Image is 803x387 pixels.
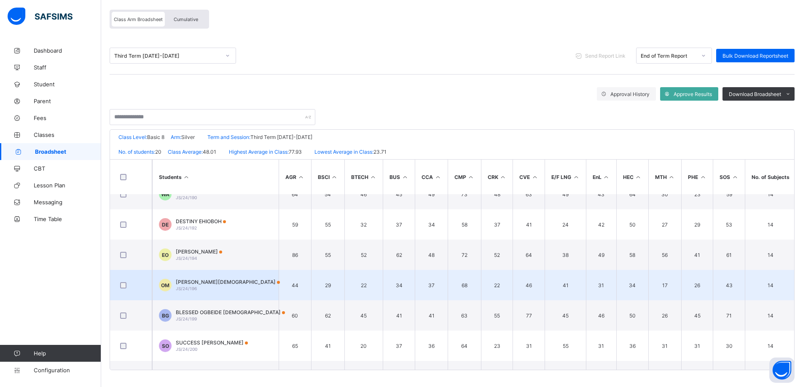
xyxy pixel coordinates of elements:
td: 34 [383,270,415,300]
td: 23 [481,331,513,361]
span: SO [162,343,169,349]
span: Class Average: [168,149,203,155]
span: 14 [752,282,790,288]
th: PHE [681,160,713,194]
span: JS/24/199 [176,316,197,321]
span: [PERSON_NAME] [176,248,222,255]
i: Sort in Ascending Order [401,174,408,180]
td: 22 [481,270,513,300]
span: Student [34,81,101,88]
td: 71 [713,300,745,331]
span: 20 [155,149,161,155]
td: 43 [586,179,616,209]
span: Basic 8 [147,134,164,140]
td: 49 [586,240,616,270]
td: 34 [415,209,448,240]
i: Sort in Ascending Order [370,174,377,180]
th: BTECH [344,160,383,194]
td: 64 [448,331,481,361]
span: No. of students: [118,149,155,155]
td: 63 [513,179,545,209]
th: BUS [383,160,415,194]
td: 65 [279,331,311,361]
span: 77.93 [289,149,302,155]
td: 62 [383,240,415,270]
td: 60 [279,300,311,331]
td: 23 [681,179,713,209]
td: 61 [713,240,745,270]
div: Third Term [DATE]-[DATE] [114,53,220,59]
span: OM [161,282,169,288]
td: 53 [713,209,745,240]
td: 48 [481,179,513,209]
td: 49 [415,179,448,209]
span: Broadsheet [35,148,101,155]
td: 32 [344,209,383,240]
th: CVE [513,160,545,194]
span: BLESSED OGBEIDE [DEMOGRAPHIC_DATA] [176,309,285,315]
td: 31 [586,270,616,300]
th: AGR [279,160,311,194]
i: Sort in Ascending Order [699,174,706,180]
td: 54 [311,179,344,209]
td: 58 [448,209,481,240]
i: Sort Ascending [183,174,190,180]
td: 68 [448,270,481,300]
td: 64 [616,179,648,209]
td: 52 [481,240,513,270]
span: SUCCESS [PERSON_NAME] [176,339,248,346]
span: EO [162,252,169,258]
td: 27 [648,209,682,240]
td: 64 [279,179,311,209]
i: Sort in Ascending Order [298,174,305,180]
span: 14 [752,312,790,319]
td: 31 [681,331,713,361]
i: Sort in Ascending Order [467,174,475,180]
th: SOS [713,160,745,194]
span: Approve Results [674,91,712,97]
td: 26 [681,270,713,300]
td: 29 [311,270,344,300]
td: 64 [513,240,545,270]
td: 41 [383,300,415,331]
td: 50 [616,209,648,240]
th: CMP [448,160,481,194]
td: 50 [616,300,648,331]
td: 17 [648,270,682,300]
th: Students [152,160,279,194]
th: BSCI [311,160,344,194]
span: Fees [34,115,101,121]
span: 23.71 [373,149,387,155]
th: No. of Subjects [745,160,796,194]
td: 46 [513,270,545,300]
th: HEC [616,160,648,194]
td: 26 [648,300,682,331]
span: DE [162,222,169,228]
td: 20 [344,331,383,361]
i: Sort in Ascending Order [434,174,441,180]
span: Time Table [34,216,101,222]
span: Send Report Link [585,53,626,59]
span: Silver [181,134,195,140]
td: 29 [681,209,713,240]
td: 55 [481,300,513,331]
span: 14 [752,343,790,349]
i: Sort in Ascending Order [668,174,675,180]
span: JS/24/194 [176,256,197,261]
i: Sort in Ascending Order [331,174,338,180]
span: Messaging [34,199,101,206]
td: 63 [448,300,481,331]
th: CCA [415,160,448,194]
td: 59 [713,179,745,209]
th: EnL [586,160,616,194]
i: Sort in Ascending Order [531,174,538,180]
td: 37 [383,209,415,240]
td: 55 [311,240,344,270]
td: 62 [311,300,344,331]
td: 41 [415,300,448,331]
td: 31 [586,331,616,361]
td: 37 [481,209,513,240]
span: Download Broadsheet [729,91,781,97]
span: JS/24/196 [176,286,197,291]
span: Highest Average in Class: [229,149,289,155]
